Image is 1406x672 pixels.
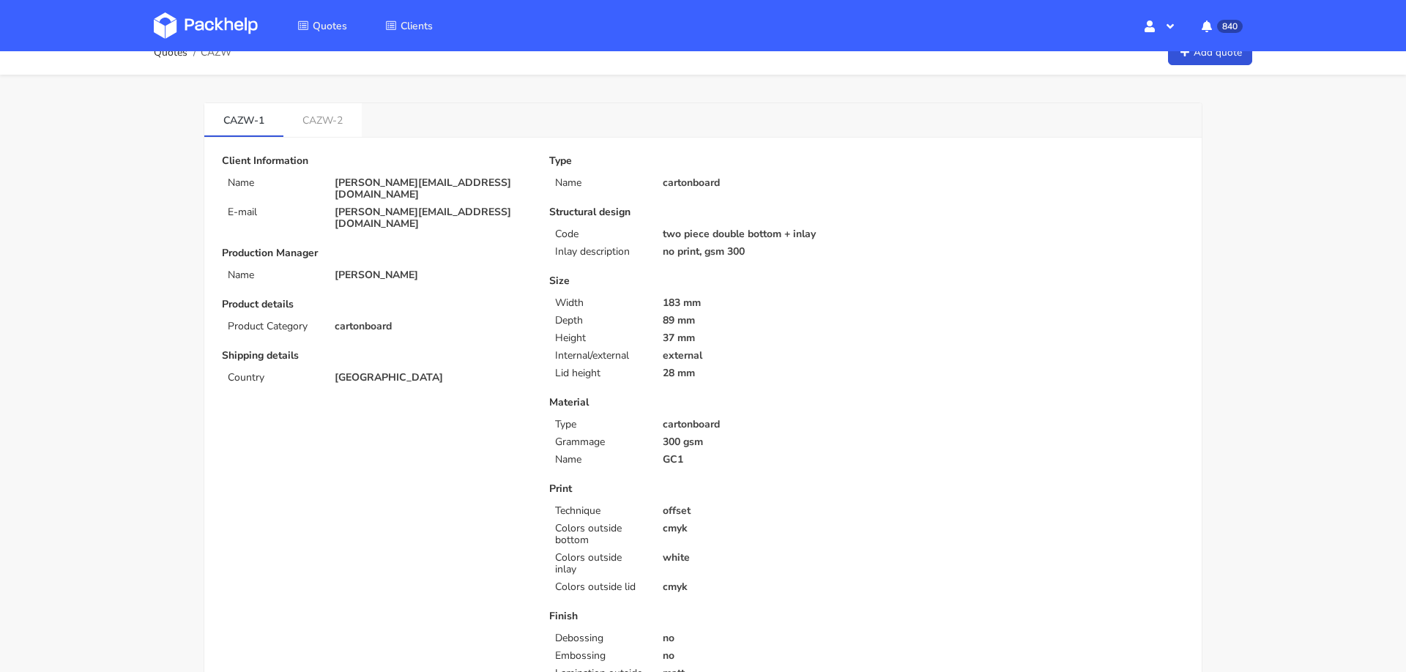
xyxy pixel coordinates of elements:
[154,47,187,59] a: Quotes
[663,454,857,466] p: GC1
[1168,40,1252,66] a: Add quote
[154,12,258,39] img: Dashboard
[201,47,231,59] span: CAZW
[555,177,644,189] p: Name
[335,321,529,332] p: cartonboard
[549,397,856,408] p: Material
[222,350,529,362] p: Shipping details
[555,367,644,379] p: Lid height
[663,436,857,448] p: 300 gsm
[555,315,644,326] p: Depth
[335,206,529,230] p: [PERSON_NAME][EMAIL_ADDRESS][DOMAIN_NAME]
[549,206,856,218] p: Structural design
[549,611,856,622] p: Finish
[222,299,529,310] p: Product details
[555,632,644,644] p: Debossing
[283,103,362,135] a: CAZW-2
[228,372,317,384] p: Country
[228,206,317,218] p: E-mail
[555,350,644,362] p: Internal/external
[555,297,644,309] p: Width
[549,155,856,167] p: Type
[555,419,644,430] p: Type
[555,552,644,575] p: Colors outside inlay
[335,372,529,384] p: [GEOGRAPHIC_DATA]
[335,177,529,201] p: [PERSON_NAME][EMAIL_ADDRESS][DOMAIN_NAME]
[555,523,644,546] p: Colors outside bottom
[1190,12,1252,39] button: 840
[555,246,644,258] p: Inlay description
[335,269,529,281] p: [PERSON_NAME]
[663,505,857,517] p: offset
[228,177,317,189] p: Name
[555,332,644,344] p: Height
[663,523,857,534] p: cmyk
[555,505,644,517] p: Technique
[368,12,450,39] a: Clients
[549,483,856,495] p: Print
[222,247,529,259] p: Production Manager
[1217,20,1243,33] span: 840
[555,436,644,448] p: Grammage
[228,321,317,332] p: Product Category
[555,228,644,240] p: Code
[401,19,433,33] span: Clients
[663,177,857,189] p: cartonboard
[663,581,857,593] p: cmyk
[313,19,347,33] span: Quotes
[663,650,857,662] p: no
[204,103,283,135] a: CAZW-1
[154,38,231,67] nav: breadcrumb
[663,246,857,258] p: no print, gsm 300
[555,454,644,466] p: Name
[663,419,857,430] p: cartonboard
[663,552,857,564] p: white
[280,12,365,39] a: Quotes
[555,650,644,662] p: Embossing
[663,228,857,240] p: two piece double bottom + inlay
[222,155,529,167] p: Client Information
[663,632,857,644] p: no
[555,581,644,593] p: Colors outside lid
[228,269,317,281] p: Name
[663,350,857,362] p: external
[663,315,857,326] p: 89 mm
[663,332,857,344] p: 37 mm
[549,275,856,287] p: Size
[663,297,857,309] p: 183 mm
[663,367,857,379] p: 28 mm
